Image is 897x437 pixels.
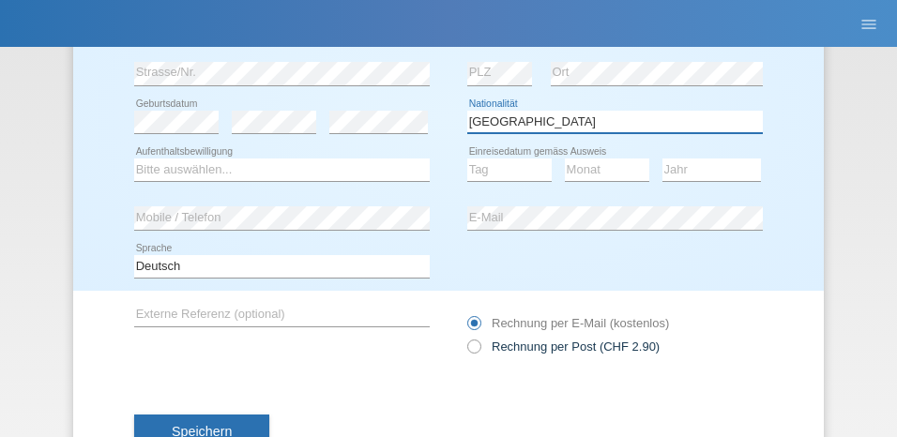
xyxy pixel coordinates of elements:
[467,316,479,339] input: Rechnung per E-Mail (kostenlos)
[850,18,888,29] a: menu
[467,339,660,354] label: Rechnung per Post (CHF 2.90)
[859,15,878,34] i: menu
[467,316,669,330] label: Rechnung per E-Mail (kostenlos)
[467,339,479,363] input: Rechnung per Post (CHF 2.90)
